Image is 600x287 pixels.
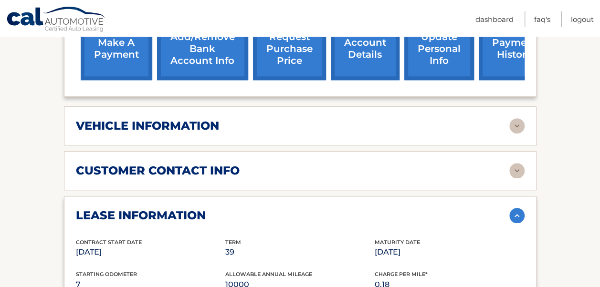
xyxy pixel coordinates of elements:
span: Starting Odometer [76,271,137,277]
a: make a payment [81,18,152,80]
span: Charge Per Mile* [375,271,428,277]
a: FAQ's [534,11,550,27]
p: [DATE] [76,246,225,259]
a: payment history [479,18,550,80]
a: update personal info [404,18,474,80]
a: Cal Automotive [6,6,106,34]
span: Term [225,239,241,246]
p: 39 [225,246,375,259]
a: Logout [571,11,594,27]
h2: lease information [76,208,206,223]
a: Add/Remove bank account info [157,18,248,80]
a: Dashboard [475,11,514,27]
img: accordion-active.svg [509,208,525,223]
span: Allowable Annual Mileage [225,271,312,277]
p: [DATE] [375,246,524,259]
span: Contract Start Date [76,239,142,246]
h2: customer contact info [76,164,240,178]
a: account details [331,18,400,80]
span: Maturity Date [375,239,420,246]
h2: vehicle information [76,119,219,133]
a: request purchase price [253,18,326,80]
img: accordion-rest.svg [509,118,525,133]
img: accordion-rest.svg [509,163,525,178]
